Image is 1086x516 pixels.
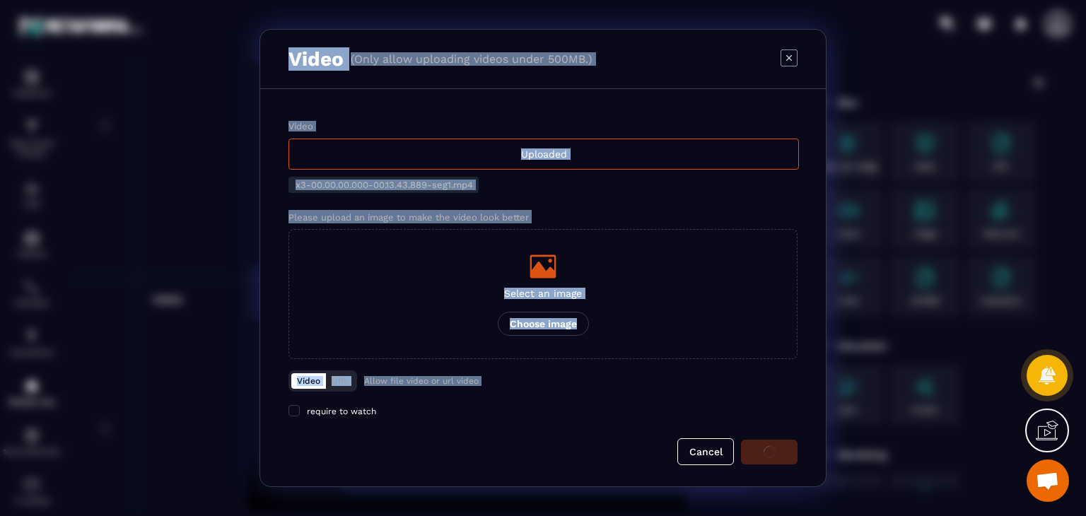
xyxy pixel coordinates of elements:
label: Video [288,121,313,131]
p: Select an image [498,288,589,299]
button: URL [326,373,354,389]
span: x3-00.00.00.000-00.13.43.889-seg1.mp4 [296,180,473,190]
button: Cancel [677,438,734,465]
span: require to watch [307,406,376,416]
p: Allow file video or url video [364,376,479,386]
p: Choose image [498,312,589,336]
div: Uploaded [288,139,799,170]
label: Please upload an image to make the video look better [288,212,529,223]
button: Video [291,373,326,389]
div: Open chat [1027,459,1069,502]
p: (Only allow uploading videos under 500MB.) [351,52,592,66]
h3: Video [288,47,344,71]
